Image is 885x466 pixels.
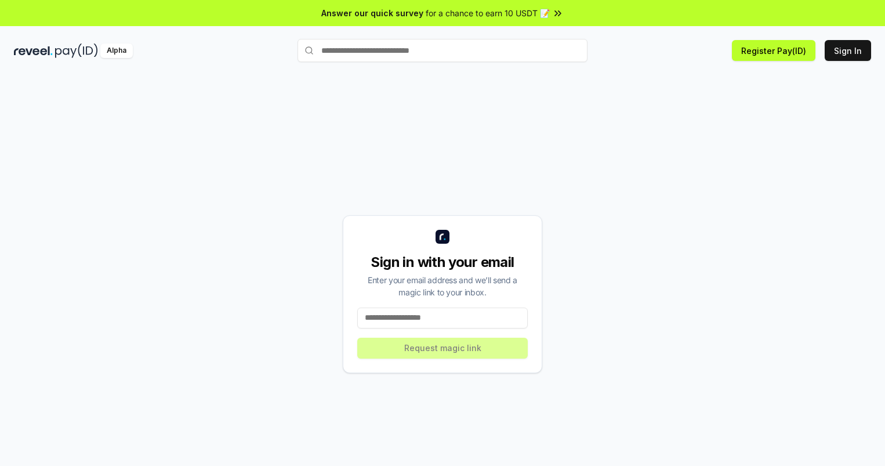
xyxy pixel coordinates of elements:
button: Sign In [825,40,871,61]
button: Register Pay(ID) [732,40,815,61]
div: Sign in with your email [357,253,528,272]
img: reveel_dark [14,44,53,58]
span: for a chance to earn 10 USDT 📝 [426,7,550,19]
div: Alpha [100,44,133,58]
img: pay_id [55,44,98,58]
span: Answer our quick survey [321,7,423,19]
div: Enter your email address and we’ll send a magic link to your inbox. [357,274,528,298]
img: logo_small [436,230,449,244]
